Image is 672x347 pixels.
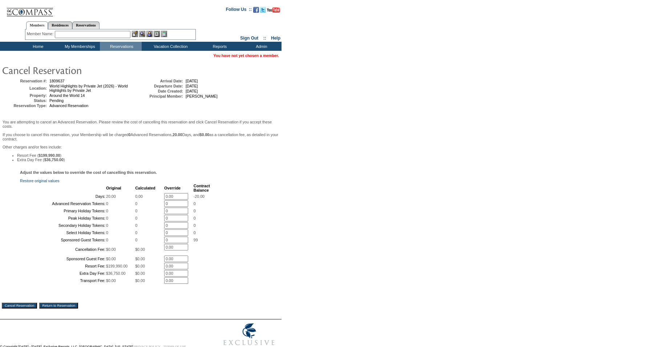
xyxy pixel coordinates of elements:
td: Primary Holiday Tokens: [21,208,105,214]
span: $0.00 [135,264,145,268]
span: $0.00 [135,257,145,261]
img: Reservations [154,31,160,37]
p: You are attempting to cancel an Advanced Reservation. Please review the cost of cancelling this r... [3,120,279,128]
span: $0.00 [135,278,145,283]
img: b_edit.gif [132,31,138,37]
span: 0 [135,238,137,242]
td: Location: [3,84,47,93]
b: $199,990.00 [39,153,60,158]
a: Reservations [72,21,100,29]
span: 0 [194,223,196,228]
span: 20.00 [106,194,116,199]
td: Peak Holiday Tokens: [21,215,105,221]
a: Sign Out [240,36,258,41]
span: World Highlights by Private Jet (2026) - World Highlights by Private Jet [49,84,128,93]
img: Impersonate [146,31,153,37]
td: Sponsored Guest Tokens: [21,237,105,243]
td: Vacation Collection [142,42,198,51]
span: 0.00 [135,194,143,199]
td: Reservation Type: [3,103,47,108]
a: Become our fan on Facebook [253,9,259,13]
span: 0 [135,230,137,235]
td: Departure Date: [139,84,183,88]
td: Advanced Reservation Tokens: [21,200,105,207]
td: Sponsored Guest Fee: [21,256,105,262]
img: pgTtlCancelRes.gif [2,63,147,77]
img: Become our fan on Facebook [253,7,259,13]
span: 0 [106,230,108,235]
b: 20.00 [173,132,182,137]
a: Follow us on Twitter [260,9,266,13]
span: [DATE] [186,84,198,88]
span: 0 [106,201,108,206]
span: 0 [106,209,108,213]
td: Days: [21,193,105,200]
li: Resort Fee ( ) [17,153,279,158]
span: 0 [135,223,137,228]
span: Advanced Reservation [49,103,88,108]
b: 0 [129,132,131,137]
td: Reservations [100,42,142,51]
li: Extra Day Fee ( ) [17,158,279,162]
a: Restore original values [20,179,59,183]
td: My Memberships [58,42,100,51]
input: Cancel Reservation [2,303,37,309]
td: Follow Us :: [226,6,252,15]
span: $0.00 [106,278,116,283]
img: View [139,31,145,37]
img: Compass Home [6,2,53,17]
td: Reports [198,42,240,51]
td: Transport Fee: [21,277,105,284]
span: 0 [135,216,137,220]
b: Adjust the values below to override the cost of cancelling this reservation. [20,170,157,175]
b: Override [164,186,181,190]
img: Subscribe to our YouTube Channel [267,7,280,13]
span: $0.00 [106,247,116,252]
span: 0 [106,216,108,220]
span: Pending [49,98,64,103]
b: Contract Balance [194,184,210,192]
span: $36,750.00 [106,271,125,275]
span: -20.00 [194,194,205,199]
p: If you choose to cancel this reservation, your Membership will be charged Advanced Reservations, ... [3,132,279,141]
span: $0.00 [106,257,116,261]
td: Property: [3,93,47,98]
span: Other charges and/or fees include: [3,120,279,162]
div: Member Name: [27,31,55,37]
span: [DATE] [186,89,198,93]
a: Residences [48,21,72,29]
img: b_calculator.gif [161,31,167,37]
td: Home [16,42,58,51]
td: Arrival Date: [139,79,183,83]
a: Subscribe to our YouTube Channel [267,9,280,13]
span: 0 [194,209,196,213]
td: Cancellation Fee: [21,244,105,255]
b: Original [106,186,121,190]
input: Return to Reservation [39,303,78,309]
span: $0.00 [135,247,145,252]
span: 99 [194,238,198,242]
td: Status: [3,98,47,103]
span: 0 [135,209,137,213]
span: 0 [106,223,108,228]
td: Select Holiday Tokens: [21,229,105,236]
td: Resort Fee: [21,263,105,269]
span: 0 [194,216,196,220]
td: Extra Day Fee: [21,270,105,277]
span: 1809637 [49,79,65,83]
td: Secondary Holiday Tokens: [21,222,105,229]
span: Around the World 14 [49,93,85,98]
span: 0 [106,238,108,242]
span: :: [263,36,266,41]
b: $0.00 [200,132,210,137]
span: You have not yet chosen a member. [214,53,279,58]
span: 0 [194,201,196,206]
a: Members [26,21,48,29]
b: Calculated [135,186,155,190]
span: [DATE] [186,79,198,83]
img: Follow us on Twitter [260,7,266,13]
span: 0 [135,201,137,206]
span: [PERSON_NAME] [186,94,218,98]
td: Principal Member: [139,94,183,98]
td: Admin [240,42,282,51]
